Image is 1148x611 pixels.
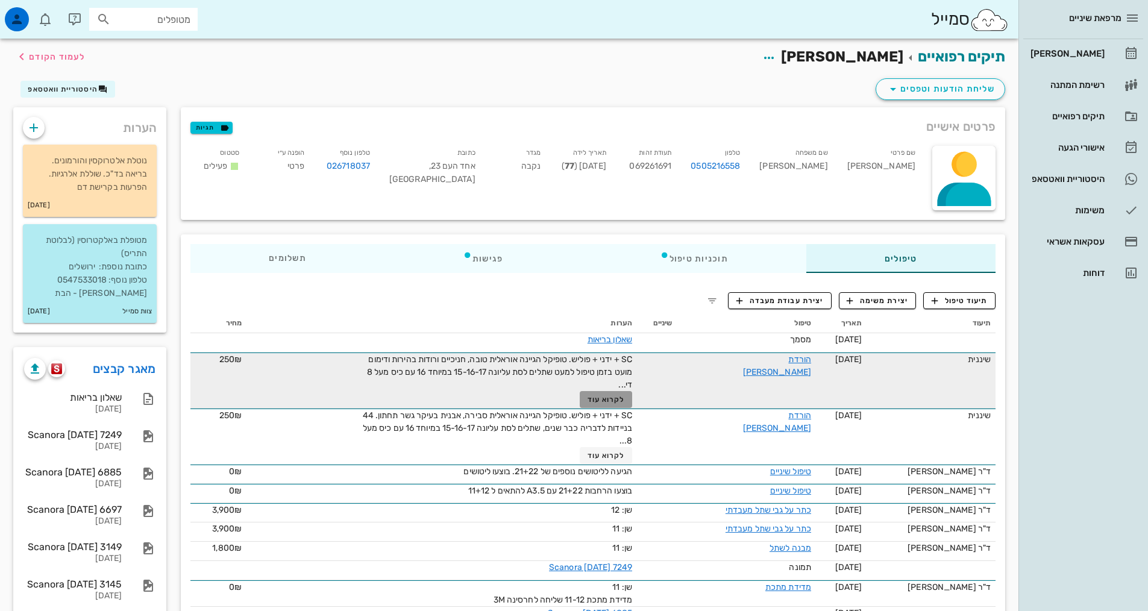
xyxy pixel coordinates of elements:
span: 3,900₪ [212,505,242,515]
span: תיעוד טיפול [932,295,988,306]
a: אישורי הגעה [1023,133,1143,162]
div: שיננית [871,353,991,366]
a: כתר על גבי שתל מעבדתי [726,505,811,515]
button: לקרוא עוד [580,391,632,408]
span: 069261691 [629,161,671,171]
span: תגיות [196,122,227,133]
th: מחיר [190,314,246,333]
strong: 77 [565,161,574,171]
span: לקרוא עוד [588,451,625,460]
small: תעודת זהות [639,149,671,157]
div: ד"ר [PERSON_NAME] [871,581,991,594]
a: Scanora [DATE] 7249 [549,562,632,572]
span: שליחת הודעות וטפסים [886,82,995,96]
div: דוחות [1028,268,1105,278]
span: , [429,161,431,171]
th: הערות [246,314,637,333]
div: ד"ר [PERSON_NAME] [871,484,991,497]
div: הערות [13,107,166,142]
div: [PERSON_NAME] [838,143,925,193]
div: עסקאות אשראי [1028,237,1105,246]
small: שם פרטי [891,149,915,157]
a: הורדת [PERSON_NAME] [743,410,811,433]
div: Scanora [DATE] 3145 [24,578,122,590]
a: תיקים רפואיים [1023,102,1143,131]
span: בוצעו הרחבות 21+22 עם A3.5 להתאים ל 11+12 [468,486,632,496]
span: [DATE] [835,334,862,345]
div: נקבה [485,143,551,193]
span: [DATE] [835,543,862,553]
div: Scanora [DATE] 6885 [24,466,122,478]
div: שאלון בריאות [24,392,122,403]
div: [DATE] [24,554,122,564]
span: שן: 11 [612,543,632,553]
th: תיעוד [867,314,996,333]
a: מאגר קבצים [93,359,156,378]
div: [DATE] [24,516,122,527]
span: [GEOGRAPHIC_DATA] [389,174,475,184]
p: מטופלת באלקטרוסין (לבלוטת התריס) כתובת נוספת: ירושלים טלפון נוסף: 0547533018 [PERSON_NAME] - הבת [33,234,147,300]
a: 0505216558 [691,160,740,173]
div: Scanora [DATE] 6697 [24,504,122,515]
div: פרטי [249,143,315,193]
div: טיפולים [806,244,996,273]
a: רשימת המתנה [1023,70,1143,99]
div: שיננית [871,409,991,422]
span: [DATE] [835,582,862,592]
small: שם משפחה [795,149,828,157]
a: דוחות [1023,258,1143,287]
a: עסקאות אשראי [1023,227,1143,256]
img: scanora logo [51,363,63,374]
span: [DATE] [835,562,862,572]
span: SC + ידני + פוליש. טופיקל הגיינה אוראלית סבירה, אבנית בעיקר גשר תחתון. 44 בניידות לדבריה כבר שנים... [363,410,632,446]
span: תג [36,10,43,17]
span: היסטוריית וואטסאפ [28,85,98,93]
small: תאריך לידה [573,149,606,157]
div: [PERSON_NAME] [1028,49,1105,58]
div: רשימת המתנה [1028,80,1105,90]
span: יצירת עבודת מעבדה [736,295,823,306]
p: נוטלת אלטרוקסין והורמונים. בריאה בד"כ. שוללת אלרגיות. הפרעות בקרישת דם [33,154,147,194]
span: 0₪ [229,466,242,477]
div: ד"ר [PERSON_NAME] [871,504,991,516]
div: [DATE] [24,479,122,489]
img: SmileCloud logo [970,8,1009,32]
span: הגיעה לליטושים נוספים של 21+22. בוצעו ליטושים [463,466,632,477]
div: ד"ר [PERSON_NAME] [871,465,991,478]
small: מגדר [526,149,541,157]
span: 1,800₪ [212,543,242,553]
span: 3,900₪ [212,524,242,534]
small: כתובת [457,149,475,157]
a: היסטוריית וואטסאפ [1023,164,1143,193]
div: Scanora [DATE] 7249 [24,429,122,440]
th: תאריך [816,314,867,333]
button: לקרוא עוד [580,447,632,464]
small: הופנה ע״י [278,149,305,157]
a: מבנה לשתל [770,543,811,553]
div: אישורי הגעה [1028,143,1105,152]
span: [DATE] [835,410,862,421]
small: טלפון [725,149,741,157]
span: שן: 12 [611,505,632,515]
button: scanora logo [48,360,65,377]
span: אחד העם 23 [429,161,475,171]
th: שיניים [637,314,677,333]
a: טיפול שיניים [770,486,811,496]
a: הורדת [PERSON_NAME] [743,354,811,377]
span: 250₪ [219,410,242,421]
div: [DATE] [24,442,122,452]
span: 0₪ [229,486,242,496]
span: יצירת משימה [847,295,908,306]
span: לקרוא עוד [588,395,625,404]
a: כתר על גבי שתל מעבדתי [726,524,811,534]
button: תיעוד טיפול [923,292,996,309]
div: פגישות [384,244,582,273]
span: 250₪ [219,354,242,365]
span: [DATE] [835,524,862,534]
button: היסטוריית וואטסאפ [20,81,115,98]
span: SC + ידני + פוליש. טופיקל הגיינה אוראלית טובה, חניכיים ורודות בהירות ודימום מועט בזמן טיפול למעט ... [367,354,632,390]
div: תוכניות טיפול [582,244,806,273]
span: [DATE] [835,466,862,477]
span: [DATE] [835,486,862,496]
small: סטטוס [220,149,239,157]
